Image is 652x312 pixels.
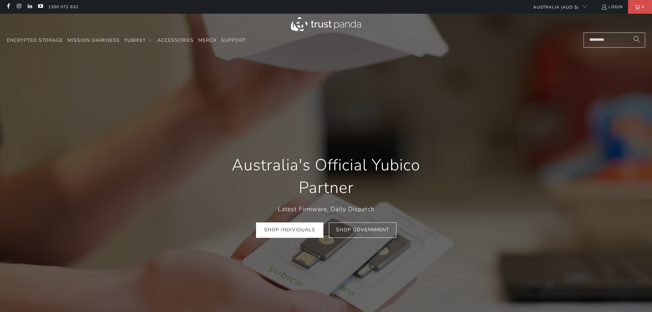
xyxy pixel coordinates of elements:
summary: YubiKey [124,33,153,49]
a: Mission Darkness [67,33,120,49]
a: Trust Panda Australia on Instagram [16,4,22,10]
a: Support [221,33,246,49]
a: Merch [198,33,217,49]
input: Search... [584,33,645,48]
a: Trust Panda Australia on Facebook [5,4,11,10]
iframe: Button to launch messaging window [625,285,647,307]
a: Trust Panda Australia on YouTube [37,4,43,10]
p: Latest Firmware, Daily Dispatch [213,204,439,214]
h1: Australia's Official Yubico Partner [213,154,439,199]
a: Trust Panda Australia on LinkedIn [27,4,33,10]
a: Shop Individuals [256,223,323,238]
span: Accessories [157,37,194,43]
a: Shop Government [329,223,396,238]
a: Login [601,3,623,11]
img: Trust Panda Australia [291,17,361,31]
button: Search [628,33,645,48]
span: Mission Darkness [67,37,120,43]
span: Support [221,37,246,43]
a: Accessories [157,33,194,49]
nav: Translation missing: en.navigation.header.main_nav [7,33,246,49]
a: Encrypted Storage [7,33,63,49]
span: YubiKey [124,37,146,43]
span: Encrypted Storage [7,37,63,43]
a: 1300 072 632 [48,3,78,11]
span: Merch [198,37,217,43]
